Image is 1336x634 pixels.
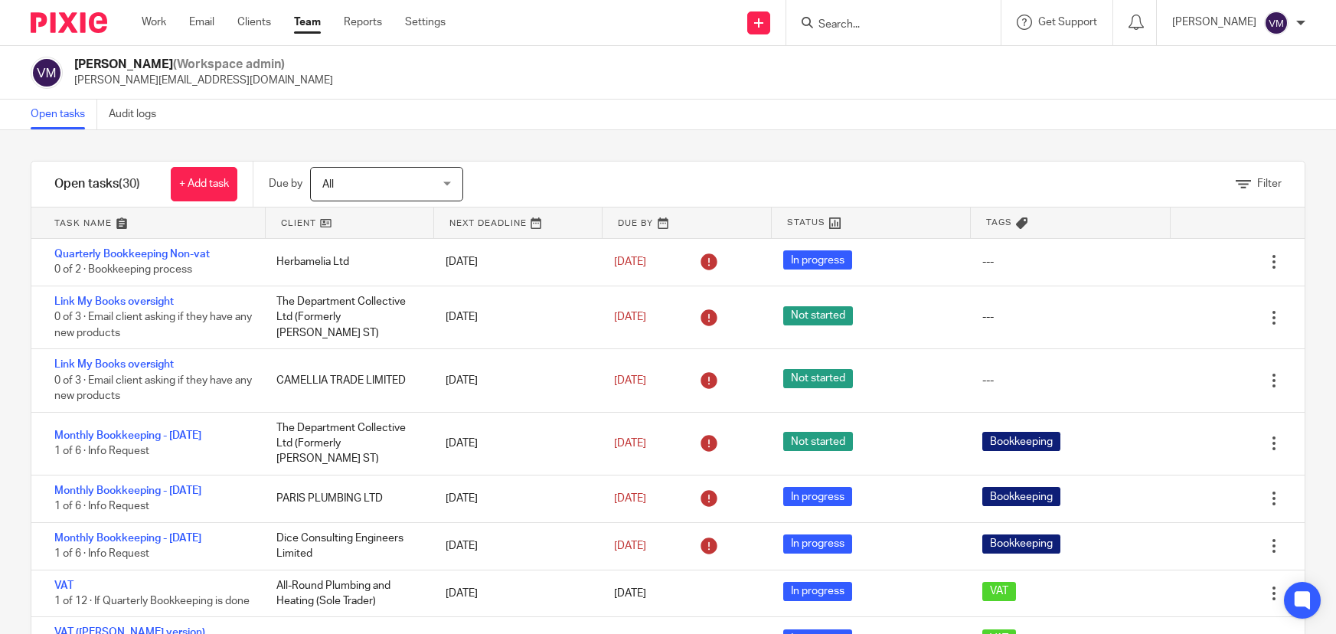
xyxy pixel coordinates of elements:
a: Open tasks [31,100,97,129]
span: (30) [119,178,140,190]
span: Status [787,216,825,229]
span: In progress [783,534,852,554]
span: Bookkeeping [982,487,1060,506]
span: Not started [783,432,853,451]
a: Monthly Bookkeeping - [DATE] [54,533,201,544]
a: Email [189,15,214,30]
a: Monthly Bookkeeping - [DATE] [54,430,201,441]
a: Settings [405,15,446,30]
a: Team [294,15,321,30]
p: Due by [269,176,302,191]
p: [PERSON_NAME][EMAIL_ADDRESS][DOMAIN_NAME] [74,73,333,88]
div: The Department Collective Ltd (Formerly [PERSON_NAME] ST) [261,413,430,475]
span: [DATE] [614,312,646,322]
span: Bookkeeping [982,432,1060,451]
span: [DATE] [614,541,646,551]
div: [DATE] [430,247,599,277]
div: The Department Collective Ltd (Formerly [PERSON_NAME] ST) [261,286,430,348]
a: + Add task [171,167,237,201]
span: (Workspace admin) [173,58,285,70]
div: [DATE] [430,483,599,514]
span: In progress [783,250,852,270]
input: Search [817,18,955,32]
span: 1 of 12 · If Quarterly Bookkeeping is done [54,596,250,606]
a: VAT [54,580,73,591]
div: [DATE] [430,302,599,332]
span: In progress [783,487,852,506]
span: [DATE] [614,257,646,267]
span: All [322,179,334,190]
span: 1 of 6 · Info Request [54,446,149,456]
span: Bookkeeping [982,534,1060,554]
span: 0 of 2 · Bookkeeping process [54,265,192,276]
span: Filter [1257,178,1282,189]
span: 0 of 3 · Email client asking if they have any new products [54,375,252,402]
a: Quarterly Bookkeeping Non-vat [54,249,210,260]
div: [DATE] [430,428,599,459]
span: 0 of 3 · Email client asking if they have any new products [54,312,252,338]
div: --- [982,254,994,270]
div: PARIS PLUMBING LTD [261,483,430,514]
span: 1 of 6 · Info Request [54,501,149,511]
span: Not started [783,369,853,388]
div: [DATE] [430,531,599,561]
span: 1 of 6 · Info Request [54,548,149,559]
span: Not started [783,306,853,325]
span: Get Support [1038,17,1097,28]
p: [PERSON_NAME] [1172,15,1256,30]
div: [DATE] [430,365,599,396]
a: Link My Books oversight [54,359,174,370]
div: CAMELLIA TRADE LIMITED [261,365,430,396]
a: Monthly Bookkeeping - [DATE] [54,485,201,496]
img: Pixie [31,12,107,33]
span: In progress [783,582,852,601]
h1: Open tasks [54,176,140,192]
a: Reports [344,15,382,30]
span: [DATE] [614,588,646,599]
div: [DATE] [430,578,599,609]
img: svg%3E [1264,11,1289,35]
span: VAT [982,582,1016,601]
a: Link My Books oversight [54,296,174,307]
div: Herbamelia Ltd [261,247,430,277]
div: All-Round Plumbing and Heating (Sole Trader) [261,570,430,617]
div: --- [982,309,994,325]
span: [DATE] [614,438,646,449]
div: Dice Consulting Engineers Limited [261,523,430,570]
div: --- [982,373,994,388]
a: Work [142,15,166,30]
span: [DATE] [614,375,646,386]
a: Clients [237,15,271,30]
img: svg%3E [31,57,63,89]
span: Tags [986,216,1012,229]
a: Audit logs [109,100,168,129]
span: [DATE] [614,493,646,504]
h2: [PERSON_NAME] [74,57,333,73]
